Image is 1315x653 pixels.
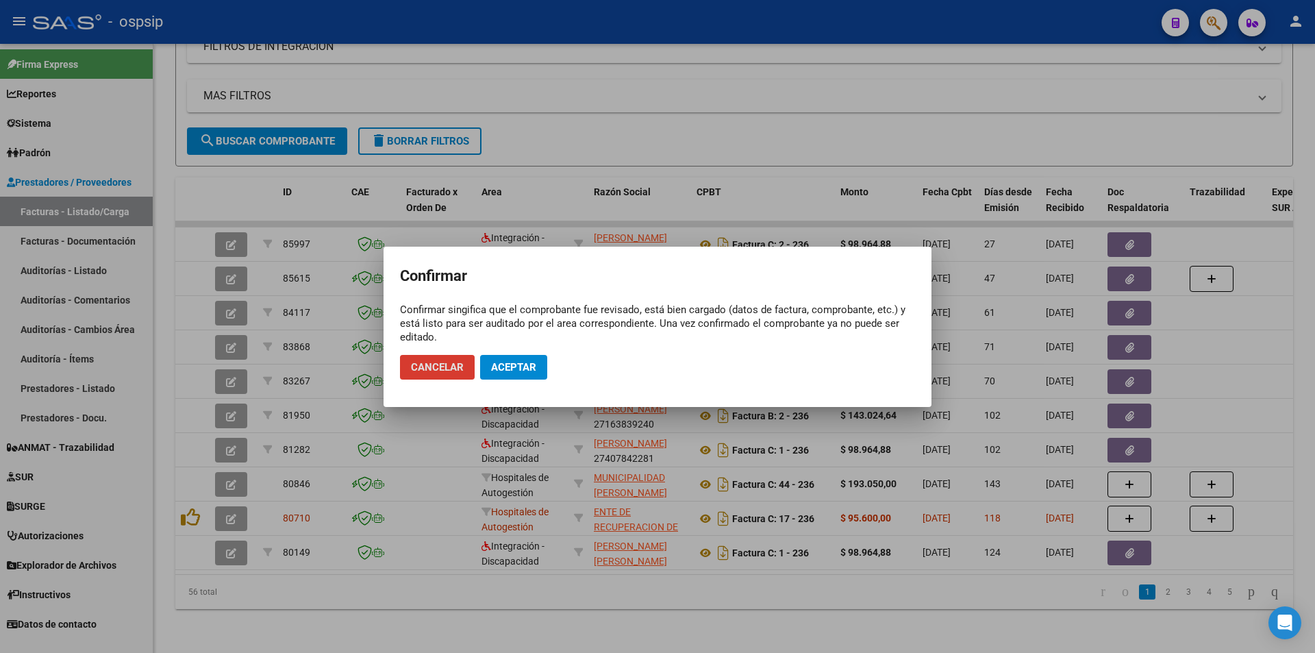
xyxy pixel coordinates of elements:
div: Open Intercom Messenger [1268,606,1301,639]
div: Confirmar singifica que el comprobante fue revisado, está bien cargado (datos de factura, comprob... [400,303,915,344]
span: Aceptar [491,361,536,373]
span: Cancelar [411,361,464,373]
button: Aceptar [480,355,547,380]
h2: Confirmar [400,263,915,289]
button: Cancelar [400,355,475,380]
